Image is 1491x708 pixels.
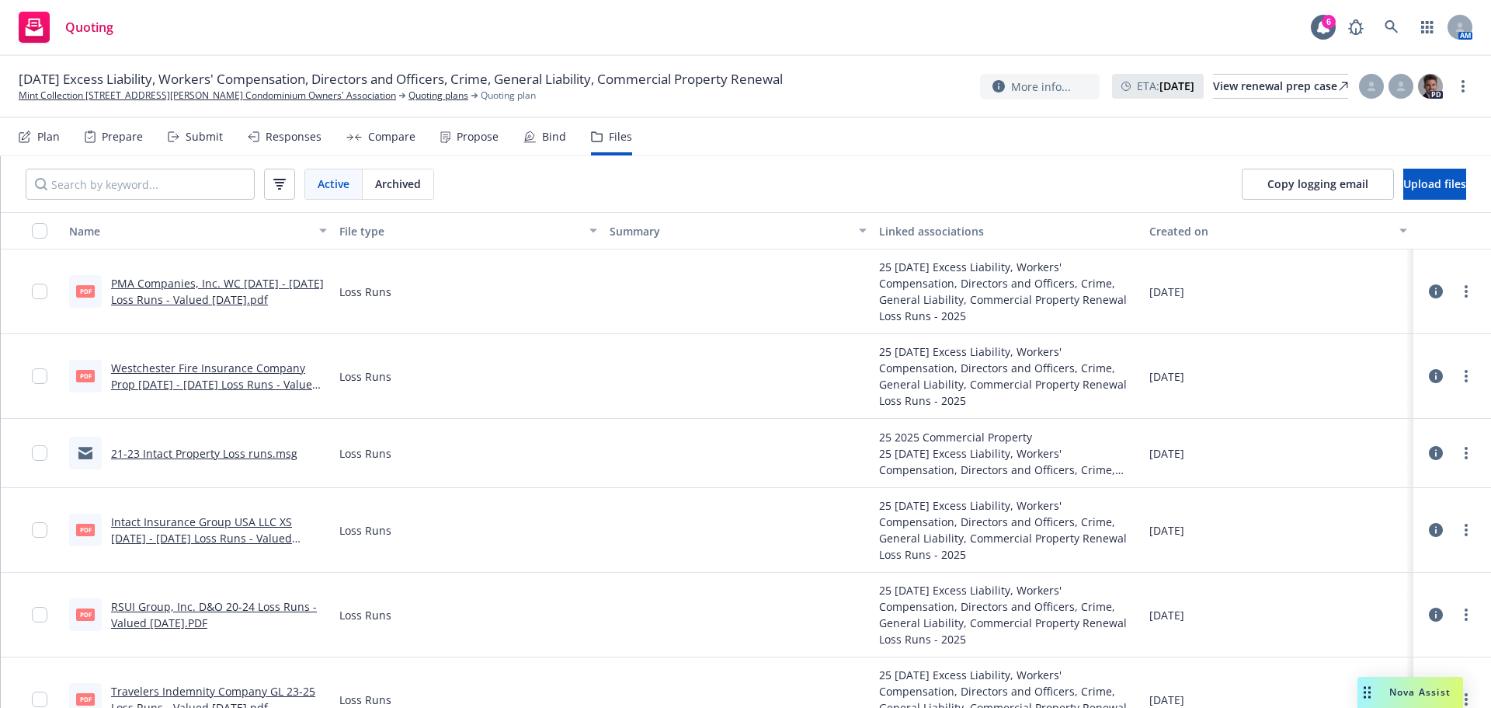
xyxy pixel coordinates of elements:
div: Drag to move [1357,677,1377,708]
span: Quoting plan [481,89,536,103]
input: Toggle Row Selected [32,522,47,538]
a: Switch app [1412,12,1443,43]
button: Copy logging email [1242,169,1394,200]
span: Loss Runs [339,368,391,385]
span: Nova Assist [1389,685,1451,699]
button: Linked associations [873,212,1143,249]
span: [DATE] [1149,692,1184,708]
div: Name [69,223,310,239]
div: File type [339,223,580,239]
span: Loss Runs [339,692,391,708]
a: Quoting plans [408,89,468,103]
div: Summary [610,223,850,239]
div: Submit [186,131,223,143]
span: Loss Runs [339,445,391,462]
input: Toggle Row Selected [32,284,47,299]
span: PDF [76,609,95,620]
div: Loss Runs - 2025 [879,392,1137,409]
a: Mint Collection [STREET_ADDRESS][PERSON_NAME] Condominium Owners' Association [19,89,396,103]
a: more [1457,367,1475,385]
a: RSUI Group, Inc. D&O 20-24 Loss Runs - Valued [DATE].PDF [111,599,317,630]
span: Loss Runs [339,522,391,539]
input: Toggle Row Selected [32,445,47,461]
input: Toggle Row Selected [32,607,47,623]
a: more [1457,521,1475,539]
a: Intact Insurance Group USA LLC XS [DATE] - [DATE] Loss Runs - Valued [DATE].pdf [111,514,292,562]
button: Created on [1143,212,1413,249]
span: Archived [375,176,421,192]
button: More info... [980,74,1100,99]
span: Copy logging email [1267,176,1368,191]
span: ETA : [1137,78,1194,94]
div: Prepare [102,131,143,143]
strong: [DATE] [1159,78,1194,93]
input: Toggle Row Selected [32,368,47,384]
div: Files [609,131,632,143]
span: PDF [76,370,95,382]
input: Search by keyword... [26,169,255,200]
a: 21-23 Intact Property Loss runs.msg [111,446,297,461]
a: PMA Companies, Inc. WC [DATE] - [DATE] Loss Runs - Valued [DATE].pdf [111,276,324,307]
div: Bind [542,131,566,143]
a: more [1457,282,1475,301]
span: Upload files [1403,176,1466,191]
a: more [1454,77,1472,96]
span: [DATE] [1149,445,1184,462]
button: Upload files [1403,169,1466,200]
a: View renewal prep case [1213,74,1348,99]
a: Report a Bug [1340,12,1371,43]
button: Summary [603,212,874,249]
a: Search [1376,12,1407,43]
div: 25 [DATE] Excess Liability, Workers' Compensation, Directors and Officers, Crime, General Liabili... [879,344,1137,392]
a: Quoting [12,5,120,49]
div: Responses [266,131,321,143]
div: Loss Runs - 2025 [879,308,1137,324]
span: [DATE] [1149,368,1184,385]
input: Select all [32,223,47,239]
div: 25 [DATE] Excess Liability, Workers' Compensation, Directors and Officers, Crime, General Liabili... [879,445,1137,478]
div: Loss Runs - 2025 [879,546,1137,563]
span: Loss Runs [339,607,391,623]
span: pdf [76,285,95,297]
div: Loss Runs - 2025 [879,631,1137,647]
span: [DATE] [1149,522,1184,539]
div: Propose [457,131,499,143]
div: View renewal prep case [1213,75,1348,98]
span: Loss Runs [339,284,391,300]
span: [DATE] [1149,284,1184,300]
span: pdf [76,524,95,535]
a: Westchester Fire Insurance Company Prop [DATE] - [DATE] Loss Runs - Valued [DATE].PDF [111,361,319,408]
span: [DATE] Excess Liability, Workers' Compensation, Directors and Officers, Crime, General Liability,... [19,70,783,89]
div: Plan [37,131,60,143]
div: 25 [DATE] Excess Liability, Workers' Compensation, Directors and Officers, Crime, General Liabili... [879,497,1137,546]
img: photo [1418,74,1443,99]
div: 6 [1322,15,1336,29]
span: Quoting [65,21,113,33]
div: 25 [DATE] Excess Liability, Workers' Compensation, Directors and Officers, Crime, General Liabili... [879,582,1137,631]
span: pdf [76,693,95,705]
button: File type [333,212,603,249]
button: Name [63,212,333,249]
span: More info... [1011,78,1071,95]
span: Active [318,176,349,192]
a: more [1457,444,1475,462]
div: Linked associations [879,223,1137,239]
div: 25 2025 Commercial Property [879,429,1137,445]
input: Toggle Row Selected [32,692,47,707]
div: 25 [DATE] Excess Liability, Workers' Compensation, Directors and Officers, Crime, General Liabili... [879,259,1137,308]
div: Created on [1149,223,1390,239]
div: Compare [368,131,415,143]
span: [DATE] [1149,607,1184,623]
button: Nova Assist [1357,677,1463,708]
a: more [1457,605,1475,624]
